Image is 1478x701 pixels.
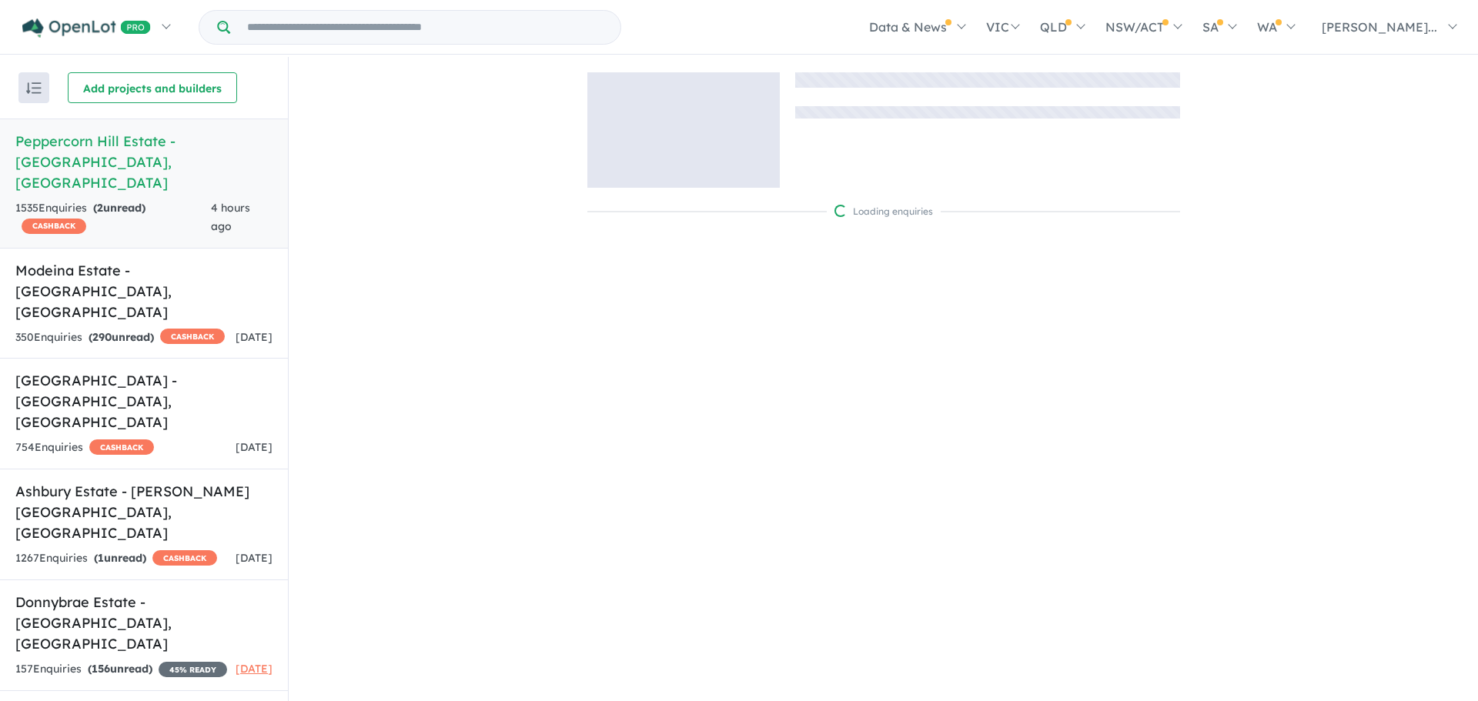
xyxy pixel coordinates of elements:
[22,18,151,38] img: Openlot PRO Logo White
[92,330,112,344] span: 290
[834,204,933,219] div: Loading enquiries
[15,660,227,679] div: 157 Enquir ies
[15,260,273,322] h5: Modeina Estate - [GEOGRAPHIC_DATA] , [GEOGRAPHIC_DATA]
[152,550,217,566] span: CASHBACK
[68,72,237,103] button: Add projects and builders
[15,549,217,568] div: 1267 Enquir ies
[94,551,146,565] strong: ( unread)
[15,199,211,236] div: 1535 Enquir ies
[97,201,103,215] span: 2
[89,330,154,344] strong: ( unread)
[233,11,617,44] input: Try estate name, suburb, builder or developer
[26,82,42,94] img: sort.svg
[236,662,273,676] span: [DATE]
[15,329,225,347] div: 350 Enquir ies
[98,551,104,565] span: 1
[15,370,273,432] h5: [GEOGRAPHIC_DATA] - [GEOGRAPHIC_DATA] , [GEOGRAPHIC_DATA]
[15,131,273,193] h5: Peppercorn Hill Estate - [GEOGRAPHIC_DATA] , [GEOGRAPHIC_DATA]
[93,201,145,215] strong: ( unread)
[211,201,250,233] span: 4 hours ago
[15,481,273,543] h5: Ashbury Estate - [PERSON_NAME][GEOGRAPHIC_DATA] , [GEOGRAPHIC_DATA]
[15,592,273,654] h5: Donnybrae Estate - [GEOGRAPHIC_DATA] , [GEOGRAPHIC_DATA]
[89,439,154,455] span: CASHBACK
[88,662,152,676] strong: ( unread)
[15,439,154,457] div: 754 Enquir ies
[1322,19,1437,35] span: [PERSON_NAME]...
[159,662,227,677] span: 45 % READY
[160,329,225,344] span: CASHBACK
[236,330,273,344] span: [DATE]
[22,219,86,234] span: CASHBACK
[92,662,110,676] span: 156
[236,440,273,454] span: [DATE]
[236,551,273,565] span: [DATE]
